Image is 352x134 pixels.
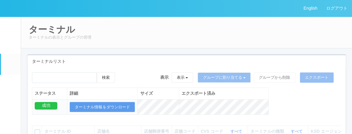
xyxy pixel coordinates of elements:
[70,102,135,112] button: ターミナル情報をダウンロード
[172,72,193,83] button: 表示
[230,129,244,134] a: すべて
[29,24,344,34] h2: ターミナル
[70,90,135,97] div: 詳細
[97,72,115,83] button: 検索
[1,17,21,35] a: イベントログ
[300,72,334,83] button: エクスポート
[1,75,21,93] a: パッケージ
[1,35,21,53] a: ユーザー
[291,129,304,134] a: すべて
[254,72,295,83] button: グループから削除
[160,74,169,81] span: 表示
[174,129,195,134] span: 店舗コード
[182,90,266,97] div: エクスポート済み
[29,34,344,40] p: ターミナルの表示とグループの管理
[1,94,21,112] a: メンテナンス通知
[97,129,110,134] span: 店舗名
[144,129,169,134] span: 店舗郵便番号
[198,72,251,83] button: グループに割り当てる
[1,54,21,75] a: ターミナル
[35,90,65,97] div: ステータス
[140,90,176,97] div: サイズ
[27,55,346,68] div: ターミナルリスト
[1,112,21,130] a: クライアントリンク
[35,102,57,110] div: 成功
